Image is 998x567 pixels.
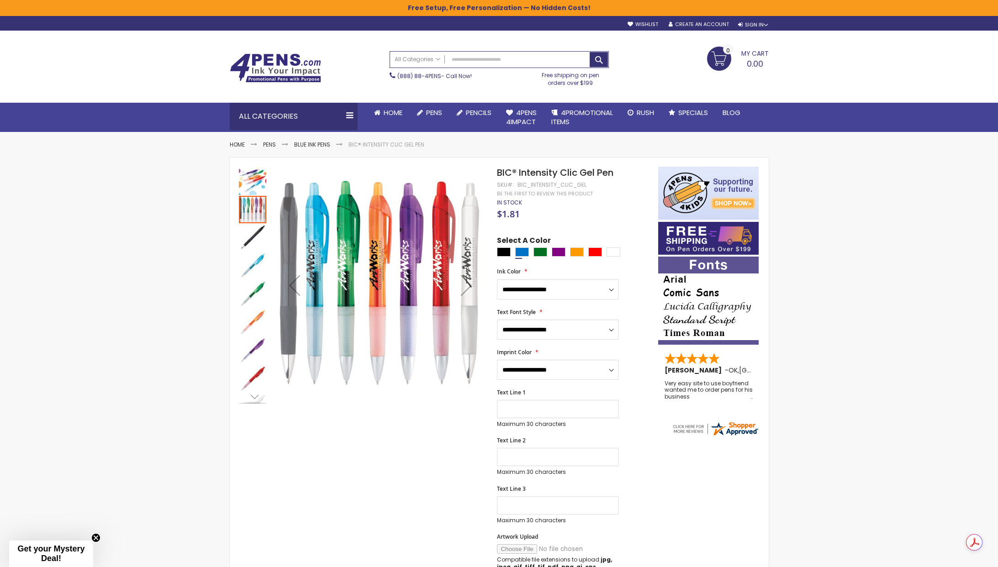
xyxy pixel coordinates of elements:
div: BIC® Intensity Clic Gel Pen [239,195,267,223]
span: [PERSON_NAME] [665,366,725,375]
span: Text Line 2 [497,436,526,444]
span: Imprint Color [497,348,532,356]
a: Blog [715,103,748,123]
a: 4PROMOTIONALITEMS [544,103,620,132]
img: BIC® Intensity Clic Gel Pen [239,252,266,280]
div: Very easy site to use boyfriend wanted me to order pens for his business [665,380,753,400]
a: Pens [263,141,276,148]
img: 4pens 4 kids [658,167,759,220]
span: Pens [426,108,442,117]
img: font-personalization-examples [658,257,759,345]
a: Home [367,103,410,123]
div: All Categories [230,103,358,130]
img: BIC® Intensity Clic Gel Pen [239,309,266,336]
span: Select A Color [497,236,551,248]
p: Maximum 30 characters [497,517,618,524]
div: Next [239,390,266,404]
a: All Categories [390,52,445,67]
span: In stock [497,199,522,206]
div: Red [588,247,602,257]
div: BIC® Intensity Clic Gel Pen [239,336,267,365]
span: Text Line 3 [497,485,526,493]
div: Availability [497,199,522,206]
img: BIC® Intensity Clic Gel Pen [239,281,266,308]
div: BIC® Intensity Clic Gel Pen [239,308,267,336]
p: Maximum 30 characters [497,420,618,428]
img: BIC® Intensity Clic Gel Pen [276,180,485,388]
span: OK [729,366,738,375]
a: (888) 88-4PENS [397,72,441,80]
img: Free shipping on orders over $199 [658,222,759,255]
div: Black [497,247,511,257]
div: Next [448,167,485,404]
div: BIC® Intensity Clic Gel Pen [239,365,267,393]
img: BIC® Intensity Clic Gel Pen [239,366,266,393]
strong: SKU [497,181,514,189]
span: Get your Mystery Deal! [17,544,84,563]
div: Previous [276,167,313,404]
div: Green [533,247,547,257]
img: BIC® Intensity Clic Gel Pen [239,224,266,252]
a: Specials [661,103,715,123]
a: 4Pens4impact [499,103,544,132]
div: Free shipping on pen orders over $199 [532,68,609,86]
span: - Call Now! [397,72,472,80]
a: 4pens.com certificate URL [671,431,759,439]
span: 0.00 [747,58,763,69]
span: 0 [726,46,730,55]
a: Be the first to review this product [497,190,593,197]
a: Create an Account [669,21,729,28]
div: Get your Mystery Deal!Close teaser [9,541,93,567]
img: 4Pens Custom Pens and Promotional Products [230,53,321,83]
a: 0.00 0 [707,47,769,69]
span: Specials [678,108,708,117]
span: Text Font Style [497,308,536,316]
img: 4pens.com widget logo [671,420,759,437]
img: BIC® Intensity Clic Gel Pen [239,337,266,365]
span: Blog [723,108,740,117]
button: Close teaser [91,533,100,542]
div: Purple [552,247,565,257]
div: Orange [570,247,584,257]
div: BIC® Intensity Clic Gel Pen [239,223,267,252]
span: Artwork Upload [497,533,538,541]
img: BIC® Intensity Clic Gel Pen [239,168,266,195]
div: BIC® Intensity Clic Gel Pen [239,280,267,308]
div: BIC® Intensity Clic Gel Pen [239,252,267,280]
span: $1.81 [497,208,520,220]
div: Blue Light [515,247,529,257]
span: BIC® Intensity Clic Gel Pen [497,166,613,179]
a: Pens [410,103,449,123]
span: Home [384,108,402,117]
a: Wishlist [628,21,658,28]
div: bic_intensity_clic_gel [517,181,586,189]
a: Home [230,141,245,148]
span: 4PROMOTIONAL ITEMS [551,108,613,126]
span: All Categories [395,56,440,63]
span: 4Pens 4impact [506,108,537,126]
span: Text Line 1 [497,388,526,396]
li: BIC® Intensity Clic Gel Pen [349,141,424,148]
span: [GEOGRAPHIC_DATA] [739,366,806,375]
p: Maximum 30 characters [497,468,618,476]
span: Ink Color [497,268,521,275]
div: Sign In [738,21,768,28]
span: Rush [637,108,654,117]
a: Pencils [449,103,499,123]
iframe: Google Customer Reviews [923,542,998,567]
div: BIC® Intensity Clic Gel Pen [239,167,267,195]
span: Pencils [466,108,491,117]
a: Blue ink Pens [294,141,330,148]
a: Rush [620,103,661,123]
div: White [607,247,620,257]
span: - , [725,366,806,375]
